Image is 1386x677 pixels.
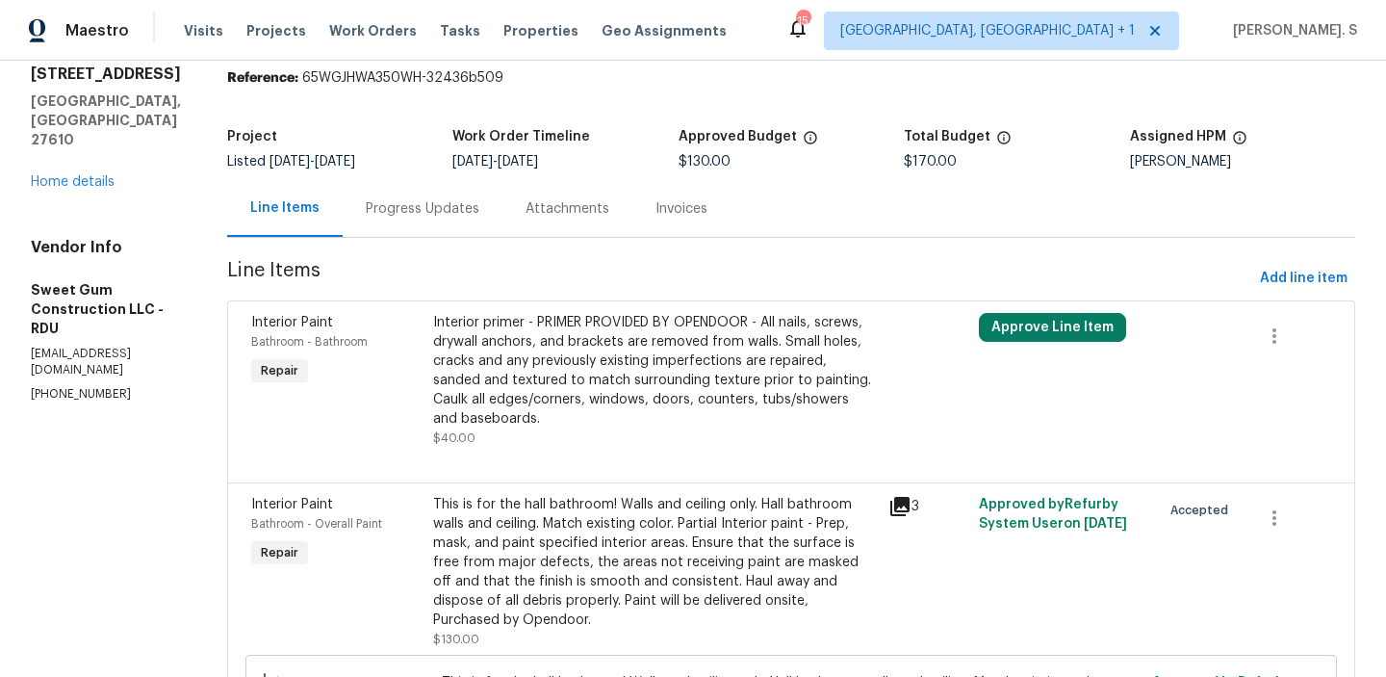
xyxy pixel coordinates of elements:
span: Interior Paint [251,316,333,329]
div: Line Items [250,198,320,218]
span: $130.00 [433,634,479,645]
span: Accepted [1170,501,1236,520]
span: Bathroom - Bathroom [251,336,368,348]
div: 3 [888,495,967,518]
span: The total cost of line items that have been proposed by Opendoor. This sum includes line items th... [996,130,1012,155]
h5: Total Budget [904,130,990,143]
span: Geo Assignments [602,21,727,40]
div: 65WGJHWA350WH-32436b509 [227,68,1355,88]
div: This is for the hall bathroom! Walls and ceiling only. Hall bathroom walls and ceiling. Match exi... [433,495,877,630]
span: Projects [246,21,306,40]
h5: Sweet Gum Construction LLC - RDU [31,280,181,338]
h5: Assigned HPM [1130,130,1226,143]
p: [EMAIL_ADDRESS][DOMAIN_NAME] [31,346,181,378]
span: - [269,155,355,169]
span: Line Items [227,261,1252,297]
span: [DATE] [269,155,310,169]
div: Progress Updates [366,199,479,219]
h5: Approved Budget [679,130,797,143]
p: [PHONE_NUMBER] [31,386,181,403]
span: Interior Paint [251,498,333,511]
span: [GEOGRAPHIC_DATA], [GEOGRAPHIC_DATA] + 1 [840,21,1135,40]
span: Bathroom - Overall Paint [251,518,382,530]
span: Repair [253,543,306,562]
span: [DATE] [452,155,493,169]
span: Properties [503,21,578,40]
span: Tasks [440,24,480,38]
button: Approve Line Item [979,313,1126,342]
span: [DATE] [498,155,538,169]
b: Reference: [227,71,298,85]
span: $40.00 [433,432,475,444]
span: Add line item [1260,267,1347,291]
span: Approved by Refurby System User on [979,498,1127,531]
h5: [GEOGRAPHIC_DATA], [GEOGRAPHIC_DATA] 27610 [31,91,181,149]
h2: [STREET_ADDRESS] [31,65,181,84]
span: $170.00 [904,155,957,169]
span: - [452,155,538,169]
div: [PERSON_NAME] [1130,155,1355,169]
span: The total cost of line items that have been approved by both Opendoor and the Trade Partner. This... [803,130,818,155]
div: Invoices [655,199,707,219]
span: Visits [184,21,223,40]
span: Work Orders [329,21,417,40]
span: [DATE] [1084,517,1127,531]
span: Repair [253,361,306,380]
div: 15 [796,12,809,31]
span: Listed [227,155,355,169]
span: The hpm assigned to this work order. [1232,130,1247,155]
h5: Work Order Timeline [452,130,590,143]
h4: Vendor Info [31,238,181,257]
span: $130.00 [679,155,731,169]
button: Add line item [1252,261,1355,297]
a: Home details [31,175,115,189]
span: Maestro [65,21,129,40]
h5: Project [227,130,277,143]
div: Interior primer - PRIMER PROVIDED BY OPENDOOR - All nails, screws, drywall anchors, and brackets ... [433,313,877,429]
span: [PERSON_NAME]. S [1225,21,1357,40]
span: [DATE] [315,155,355,169]
div: Attachments [526,199,609,219]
